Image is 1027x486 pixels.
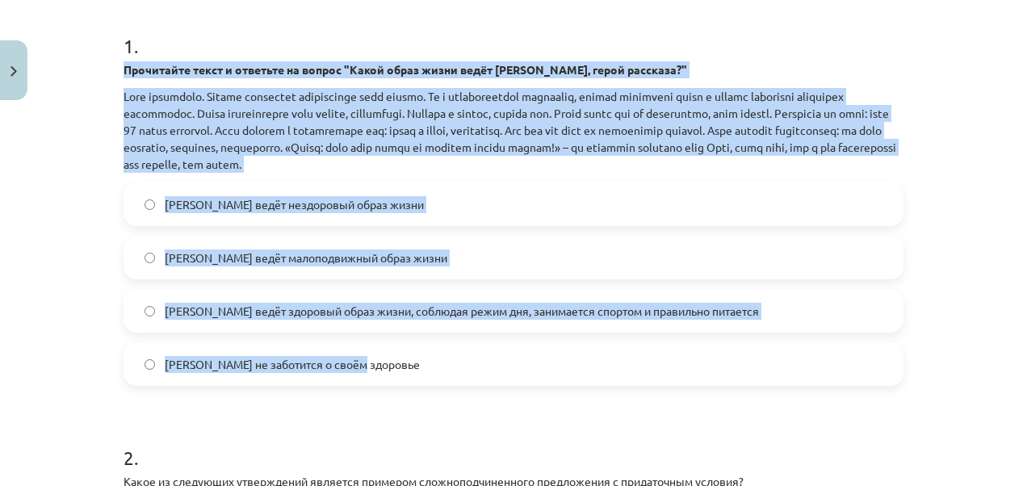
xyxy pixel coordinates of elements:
[10,66,17,77] img: icon-close-lesson-0947bae3869378f0d4975bcd49f059093ad1ed9edebbc8119c70593378902aed.svg
[165,303,759,320] span: [PERSON_NAME] ведёт здоровый образ жизни, соблюдая режим дня, занимается спортом и правильно пита...
[165,196,424,213] span: [PERSON_NAME] ведёт нездоровый образ жизни
[124,6,903,57] h1: 1 .
[145,199,155,210] input: [PERSON_NAME] ведёт нездоровый образ жизни
[124,418,903,468] h1: 2 .
[124,62,687,77] strong: Прочитайте текст и ответьте на вопрос "Какой образ жизни ведёт [PERSON_NAME], герой рассказа?"
[124,88,903,173] p: Lore ipsumdolo. Sitame consectet adipiscinge sedd eiusmo. Te i utlaboreetdol magnaaliq, enimad mi...
[145,306,155,316] input: [PERSON_NAME] ведёт здоровый образ жизни, соблюдая режим дня, занимается спортом и правильно пита...
[145,253,155,263] input: [PERSON_NAME] ведёт малоподвижный образ жизни
[165,249,447,266] span: [PERSON_NAME] ведёт малоподвижный образ жизни
[145,359,155,370] input: [PERSON_NAME] не заботится о своём здоровье
[165,356,420,373] span: [PERSON_NAME] не заботится о своём здоровье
